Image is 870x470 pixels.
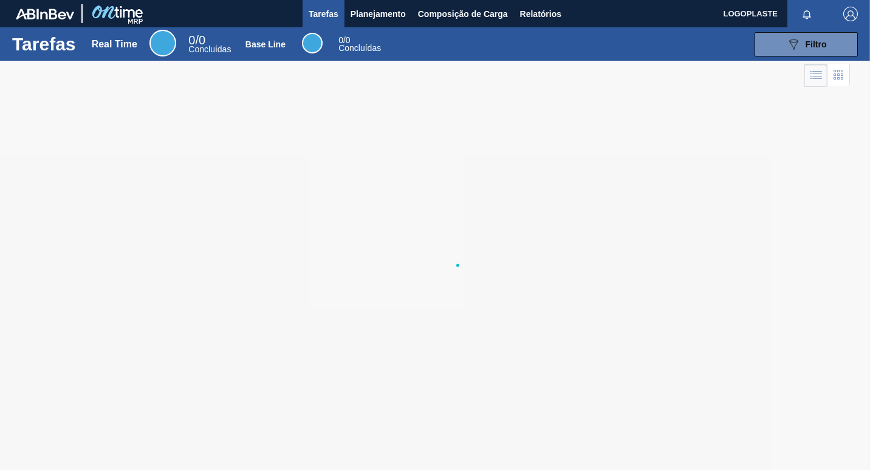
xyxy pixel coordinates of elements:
div: Base Line [338,36,381,52]
div: Real Time [188,35,231,53]
div: Real Time [92,39,137,50]
button: Notificações [787,5,826,22]
h1: Tarefas [12,37,76,51]
span: Concluídas [188,44,231,54]
button: Filtro [755,32,858,56]
div: Base Line [302,33,323,53]
span: Concluídas [338,43,381,53]
span: Composição de Carga [418,7,508,21]
span: 0 [338,35,343,45]
div: Real Time [149,30,176,56]
span: 0 [188,33,195,47]
span: Filtro [806,39,827,49]
img: Logout [843,7,858,21]
span: Planejamento [351,7,406,21]
span: Tarefas [309,7,338,21]
span: / 0 [188,33,205,47]
div: Base Line [245,39,286,49]
img: TNhmsLtSVTkK8tSr43FrP2fwEKptu5GPRR3wAAAABJRU5ErkJggg== [16,9,74,19]
span: Relatórios [520,7,561,21]
span: / 0 [338,35,350,45]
